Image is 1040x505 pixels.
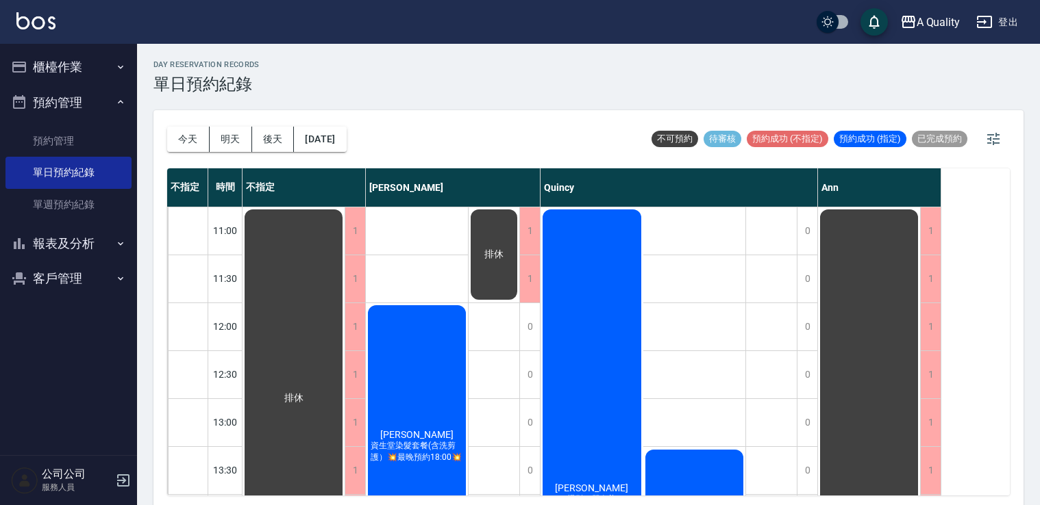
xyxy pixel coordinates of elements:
div: 11:00 [208,207,243,255]
div: 0 [519,351,540,398]
div: 1 [920,303,941,350]
a: 預約管理 [5,125,132,157]
button: 預約管理 [5,85,132,120]
div: 1 [345,399,365,446]
img: Person [11,467,38,494]
button: save [861,8,888,36]
span: 排休 [482,248,506,261]
button: 登出 [971,10,1024,35]
a: 單日預約紀錄 [5,157,132,188]
div: 1 [345,255,365,302]
div: Quincy [541,168,818,207]
a: 單週預約紀錄 [5,189,132,220]
span: [PERSON_NAME] [377,429,456,440]
button: 明天 [210,127,252,152]
div: 1 [920,447,941,494]
button: 今天 [167,127,210,152]
div: 1 [345,447,365,494]
div: 不指定 [167,168,208,207]
span: 待審核 [704,133,741,145]
div: 12:30 [208,350,243,398]
div: 1 [345,351,365,398]
div: 0 [797,447,817,494]
h3: 單日預約紀錄 [153,75,260,94]
div: 0 [797,399,817,446]
div: 12:00 [208,302,243,350]
div: [PERSON_NAME] [366,168,541,207]
div: 0 [519,303,540,350]
div: 13:30 [208,446,243,494]
img: Logo [16,12,55,29]
button: 報表及分析 [5,226,132,261]
span: 排休 [282,392,306,404]
p: 服務人員 [42,481,112,493]
span: 燙髮、單色染 [565,493,619,505]
button: 後天 [252,127,295,152]
span: 資生堂染髮套餐(含洗剪護）💥最晚預約18:00💥 [368,440,466,463]
div: 1 [345,207,365,255]
div: Ann [818,168,941,207]
h5: 公司公司 [42,467,112,481]
span: 預約成功 (不指定) [747,133,828,145]
div: 不指定 [243,168,366,207]
div: 1 [519,255,540,302]
div: 0 [797,303,817,350]
div: 1 [345,303,365,350]
button: 客戶管理 [5,261,132,296]
div: 1 [920,255,941,302]
div: 11:30 [208,255,243,302]
div: 0 [797,351,817,398]
div: 13:00 [208,398,243,446]
div: 0 [519,447,540,494]
div: 0 [797,255,817,302]
div: 1 [920,351,941,398]
h2: day Reservation records [153,60,260,69]
div: 1 [920,399,941,446]
span: 預約成功 (指定) [834,133,906,145]
button: [DATE] [294,127,346,152]
div: 時間 [208,168,243,207]
span: [PERSON_NAME] [552,482,631,493]
span: 不可預約 [652,133,698,145]
button: A Quality [895,8,966,36]
span: 已完成預約 [912,133,967,145]
div: 1 [519,207,540,255]
div: 0 [519,399,540,446]
div: A Quality [917,14,961,31]
div: 0 [797,207,817,255]
div: 1 [920,207,941,255]
button: 櫃檯作業 [5,49,132,85]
